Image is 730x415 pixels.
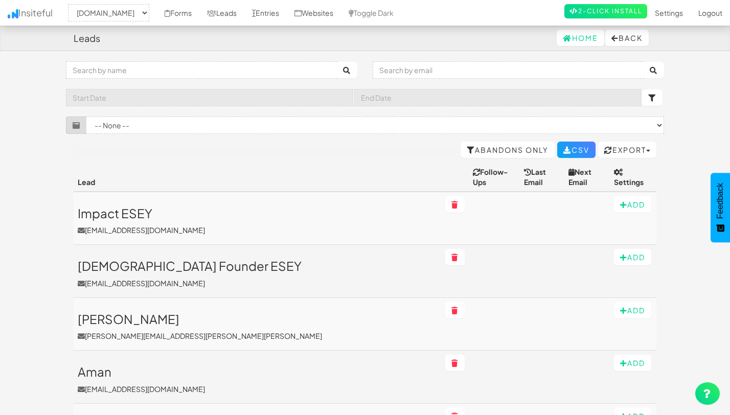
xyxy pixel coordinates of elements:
[614,302,651,318] button: Add
[78,206,437,235] a: Impact ESEY[EMAIL_ADDRESS][DOMAIN_NAME]
[711,173,730,242] button: Feedback - Show survey
[373,61,644,79] input: Search by email
[469,163,520,192] th: Follow-Ups
[520,163,564,192] th: Last Email
[598,142,656,158] button: Export
[78,225,437,235] p: [EMAIL_ADDRESS][DOMAIN_NAME]
[78,384,437,394] p: [EMAIL_ADDRESS][DOMAIN_NAME]
[78,312,437,341] a: [PERSON_NAME][PERSON_NAME][EMAIL_ADDRESS][PERSON_NAME][PERSON_NAME]
[557,142,596,158] a: CSV
[78,206,437,220] h3: Impact ESEY
[557,30,604,46] a: Home
[78,331,437,341] p: [PERSON_NAME][EMAIL_ADDRESS][PERSON_NAME][PERSON_NAME]
[614,249,651,265] button: Add
[78,365,437,394] a: Aman[EMAIL_ADDRESS][DOMAIN_NAME]
[614,355,651,371] button: Add
[66,89,353,106] input: Start Date
[78,259,437,288] a: [DEMOGRAPHIC_DATA] Founder ESEY[EMAIL_ADDRESS][DOMAIN_NAME]
[614,196,651,213] button: Add
[564,163,609,192] th: Next Email
[78,278,437,288] p: [EMAIL_ADDRESS][DOMAIN_NAME]
[66,61,337,79] input: Search by name
[74,163,441,192] th: Lead
[461,142,555,158] a: Abandons Only
[74,33,100,43] h4: Leads
[610,163,656,192] th: Settings
[78,312,437,326] h3: [PERSON_NAME]
[78,259,437,272] h3: [DEMOGRAPHIC_DATA] Founder ESEY
[564,4,647,18] a: 2-Click Install
[605,30,649,46] button: Back
[716,183,725,219] span: Feedback
[354,89,642,106] input: End Date
[78,365,437,378] h3: Aman
[8,9,18,18] img: icon.png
